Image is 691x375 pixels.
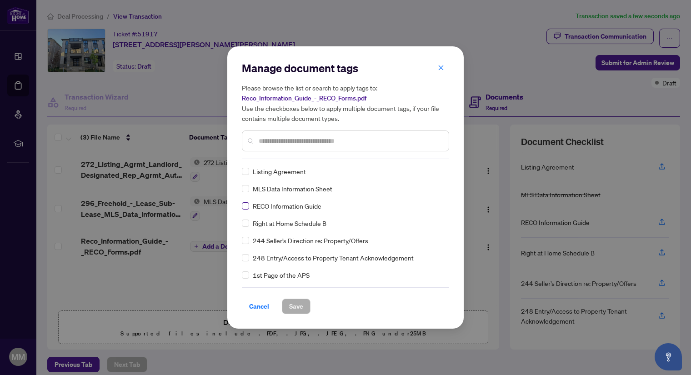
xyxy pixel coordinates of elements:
[253,270,310,280] span: 1st Page of the APS
[253,253,414,263] span: 248 Entry/Access to Property Tenant Acknowledgement
[242,94,366,102] span: Reco_Information_Guide_-_RECO_Forms.pdf
[242,83,449,123] h5: Please browse the list or search to apply tags to: Use the checkboxes below to apply multiple doc...
[438,65,444,71] span: close
[253,166,306,176] span: Listing Agreement
[242,61,449,75] h2: Manage document tags
[242,299,276,314] button: Cancel
[253,201,321,211] span: RECO Information Guide
[282,299,310,314] button: Save
[253,184,332,194] span: MLS Data Information Sheet
[655,343,682,370] button: Open asap
[253,235,368,245] span: 244 Seller’s Direction re: Property/Offers
[253,218,326,228] span: Right at Home Schedule B
[249,299,269,314] span: Cancel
